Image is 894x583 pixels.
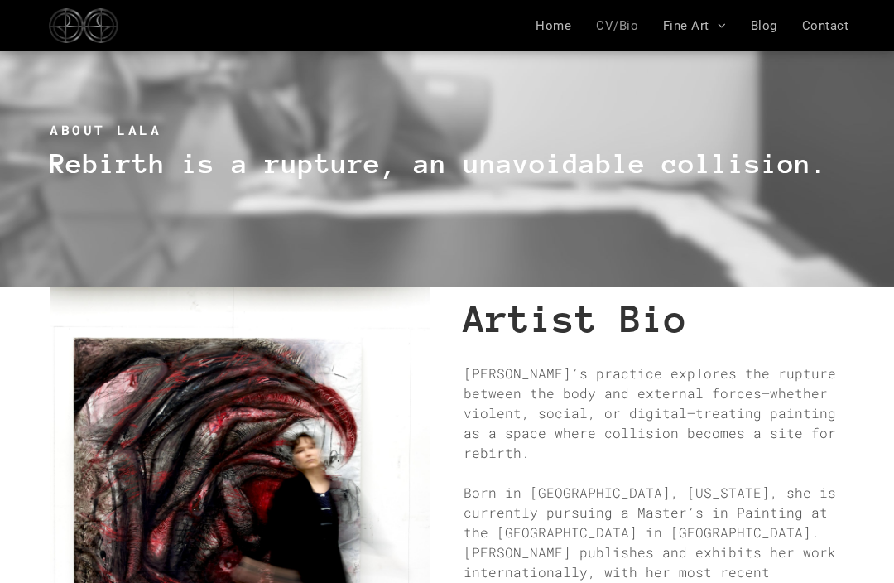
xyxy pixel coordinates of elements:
[790,18,861,33] a: Contact
[523,18,584,33] a: Home
[651,18,738,33] a: Fine Art
[50,121,161,138] span: about Lala
[464,364,836,461] span: [PERSON_NAME]’s practice explores the rupture between the body and external forces—whether violen...
[738,18,790,33] a: Blog
[584,18,651,33] a: CV/Bio
[50,148,828,179] span: Rebirth is a rupture, an unavoidable collision.
[464,298,687,340] span: Artist Bio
